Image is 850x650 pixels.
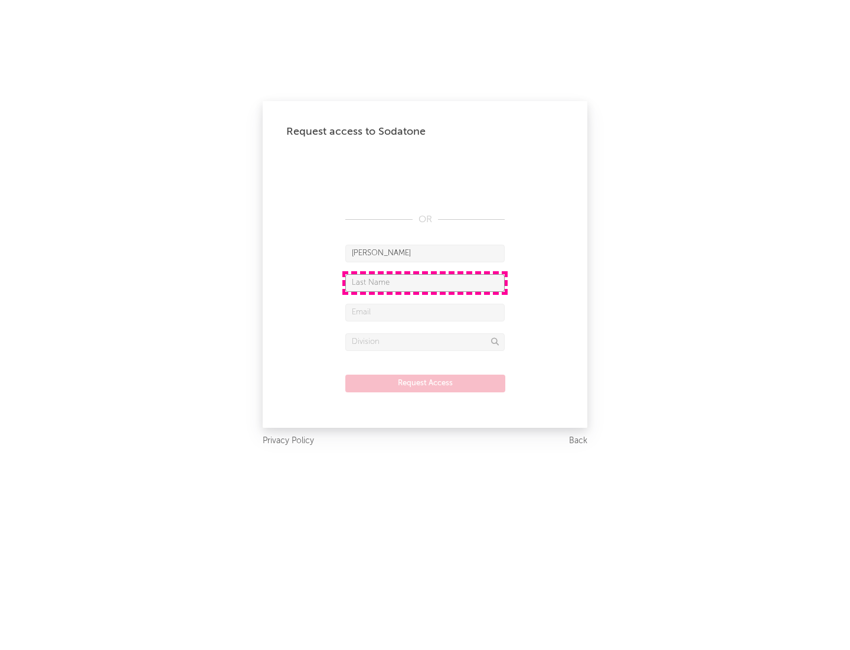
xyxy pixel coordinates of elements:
a: Back [569,434,587,448]
button: Request Access [345,375,505,392]
div: OR [345,213,505,227]
input: Division [345,333,505,351]
input: Email [345,304,505,321]
input: First Name [345,245,505,262]
input: Last Name [345,274,505,292]
div: Request access to Sodatone [286,125,564,139]
a: Privacy Policy [263,434,314,448]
